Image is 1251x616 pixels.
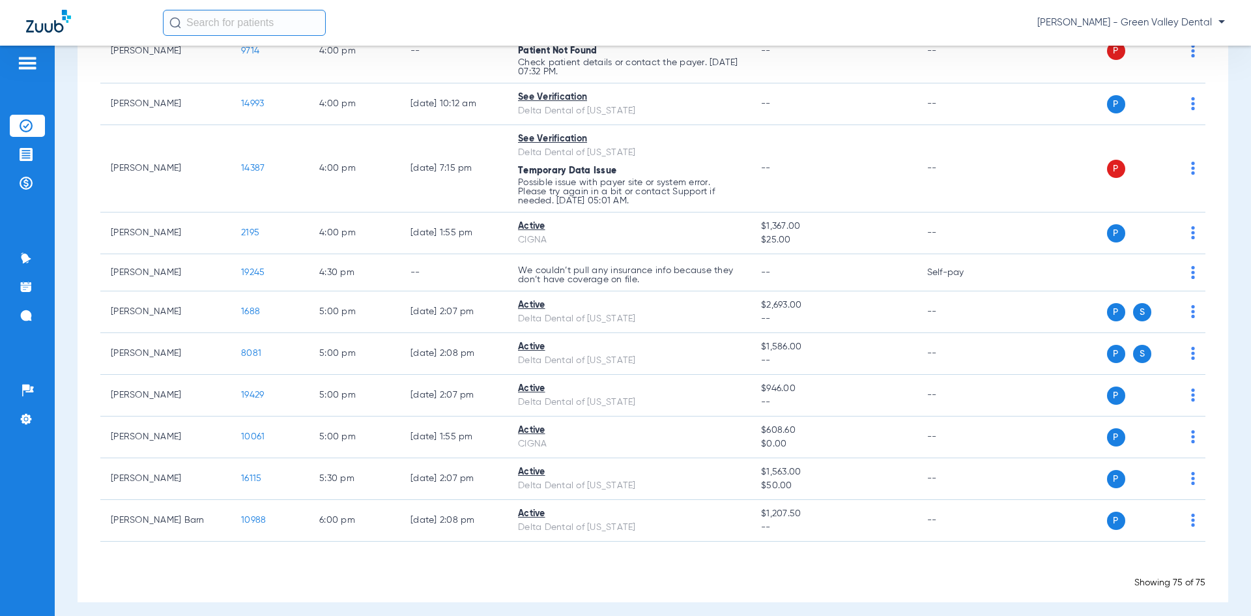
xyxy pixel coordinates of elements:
iframe: Chat Widget [1186,553,1251,616]
img: group-dot-blue.svg [1191,389,1195,402]
span: 2195 [241,228,259,237]
img: Search Icon [169,17,181,29]
span: -- [761,268,771,277]
td: 5:00 PM [309,417,400,458]
span: P [1107,387,1125,405]
td: -- [400,19,508,83]
span: P [1107,512,1125,530]
span: -- [761,164,771,173]
td: 6:00 PM [309,500,400,542]
td: [DATE] 2:07 PM [400,458,508,500]
img: hamburger-icon [17,55,38,71]
td: [PERSON_NAME] [100,291,231,333]
span: $1,586.00 [761,340,906,354]
span: $1,563.00 [761,465,906,479]
span: $0.00 [761,437,906,451]
span: $2,693.00 [761,299,906,312]
td: 4:00 PM [309,125,400,213]
td: -- [917,19,1005,83]
div: Active [518,465,740,479]
div: Active [518,382,740,396]
td: 5:00 PM [309,333,400,375]
td: [DATE] 2:08 PM [400,500,508,542]
div: CIGNA [518,233,740,247]
span: 9714 [241,46,259,55]
span: $25.00 [761,233,906,247]
div: See Verification [518,132,740,146]
span: 16115 [241,474,261,483]
td: [DATE] 2:07 PM [400,291,508,333]
span: -- [761,521,906,535]
td: [DATE] 7:15 PM [400,125,508,213]
td: [DATE] 2:07 PM [400,375,508,417]
span: P [1107,345,1125,363]
span: 1688 [241,307,260,316]
div: Active [518,424,740,437]
td: [DATE] 1:55 PM [400,213,508,254]
span: 8081 [241,349,261,358]
img: group-dot-blue.svg [1191,44,1195,57]
div: Active [518,507,740,521]
td: 4:00 PM [309,213,400,254]
img: group-dot-blue.svg [1191,514,1195,527]
td: 5:30 PM [309,458,400,500]
span: $608.60 [761,424,906,437]
span: 19429 [241,390,264,400]
span: -- [761,396,906,409]
td: -- [917,333,1005,375]
span: Showing 75 of 75 [1134,578,1205,587]
td: [PERSON_NAME] [100,333,231,375]
span: $1,367.00 [761,220,906,233]
span: 14993 [241,99,264,108]
img: group-dot-blue.svg [1191,97,1195,110]
span: S [1133,345,1151,363]
div: Active [518,299,740,312]
img: group-dot-blue.svg [1191,226,1195,239]
td: -- [917,213,1005,254]
span: $946.00 [761,382,906,396]
input: Search for patients [163,10,326,36]
td: -- [917,417,1005,458]
span: P [1107,428,1125,447]
td: [DATE] 10:12 AM [400,83,508,125]
span: 19245 [241,268,265,277]
td: [PERSON_NAME] [100,254,231,291]
div: Delta Dental of [US_STATE] [518,104,740,118]
div: CIGNA [518,437,740,451]
td: 5:00 PM [309,291,400,333]
span: -- [761,312,906,326]
td: [DATE] 2:08 PM [400,333,508,375]
img: Zuub Logo [26,10,71,33]
span: -- [761,99,771,108]
span: Temporary Data Issue [518,166,616,175]
span: $50.00 [761,479,906,493]
div: Delta Dental of [US_STATE] [518,396,740,409]
td: Self-pay [917,254,1005,291]
td: -- [917,458,1005,500]
span: P [1107,160,1125,178]
img: group-dot-blue.svg [1191,347,1195,360]
td: -- [917,291,1005,333]
td: -- [917,500,1005,542]
span: $1,207.50 [761,507,906,521]
p: We couldn’t pull any insurance info because they don’t have coverage on file. [518,266,740,284]
td: [PERSON_NAME] [100,83,231,125]
span: [PERSON_NAME] - Green Valley Dental [1037,16,1225,29]
span: P [1107,42,1125,60]
span: P [1107,95,1125,113]
div: Active [518,220,740,233]
td: [PERSON_NAME] [100,417,231,458]
td: [PERSON_NAME] Barn [100,500,231,542]
div: Delta Dental of [US_STATE] [518,479,740,493]
span: Patient Not Found [518,46,597,55]
div: See Verification [518,91,740,104]
p: Check patient details or contact the payer. [DATE] 07:32 PM. [518,58,740,76]
img: group-dot-blue.svg [1191,305,1195,318]
span: P [1107,224,1125,242]
td: 5:00 PM [309,375,400,417]
td: [PERSON_NAME] [100,375,231,417]
span: P [1107,303,1125,321]
span: S [1133,303,1151,321]
td: -- [917,375,1005,417]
